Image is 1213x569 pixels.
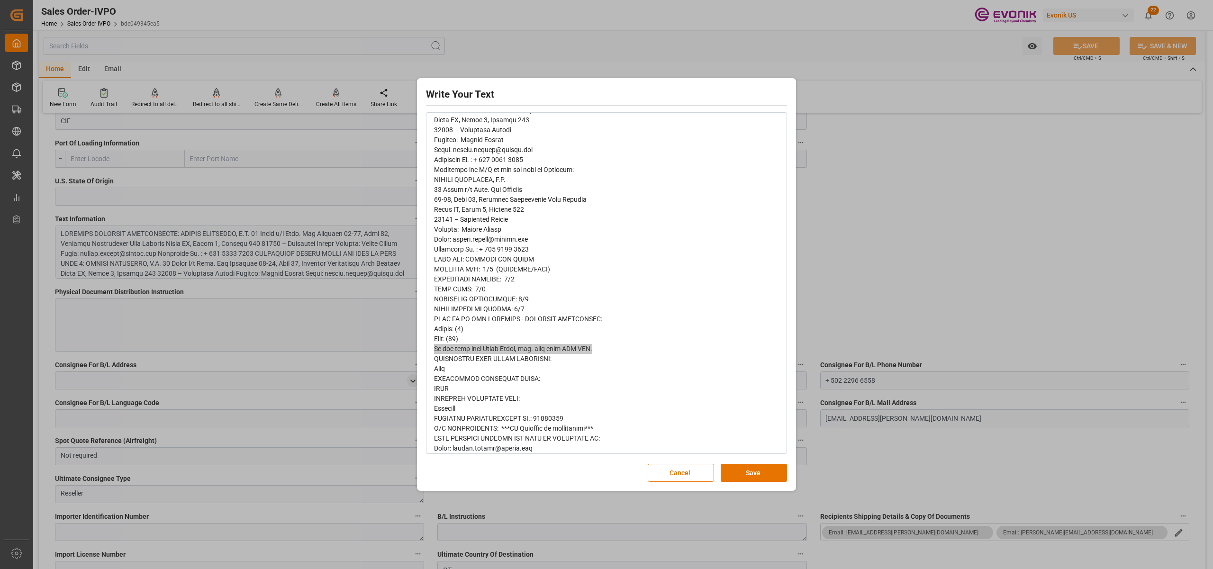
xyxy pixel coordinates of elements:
[648,464,714,482] button: Cancel
[721,464,787,482] button: Save
[426,87,787,102] h2: Write Your Text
